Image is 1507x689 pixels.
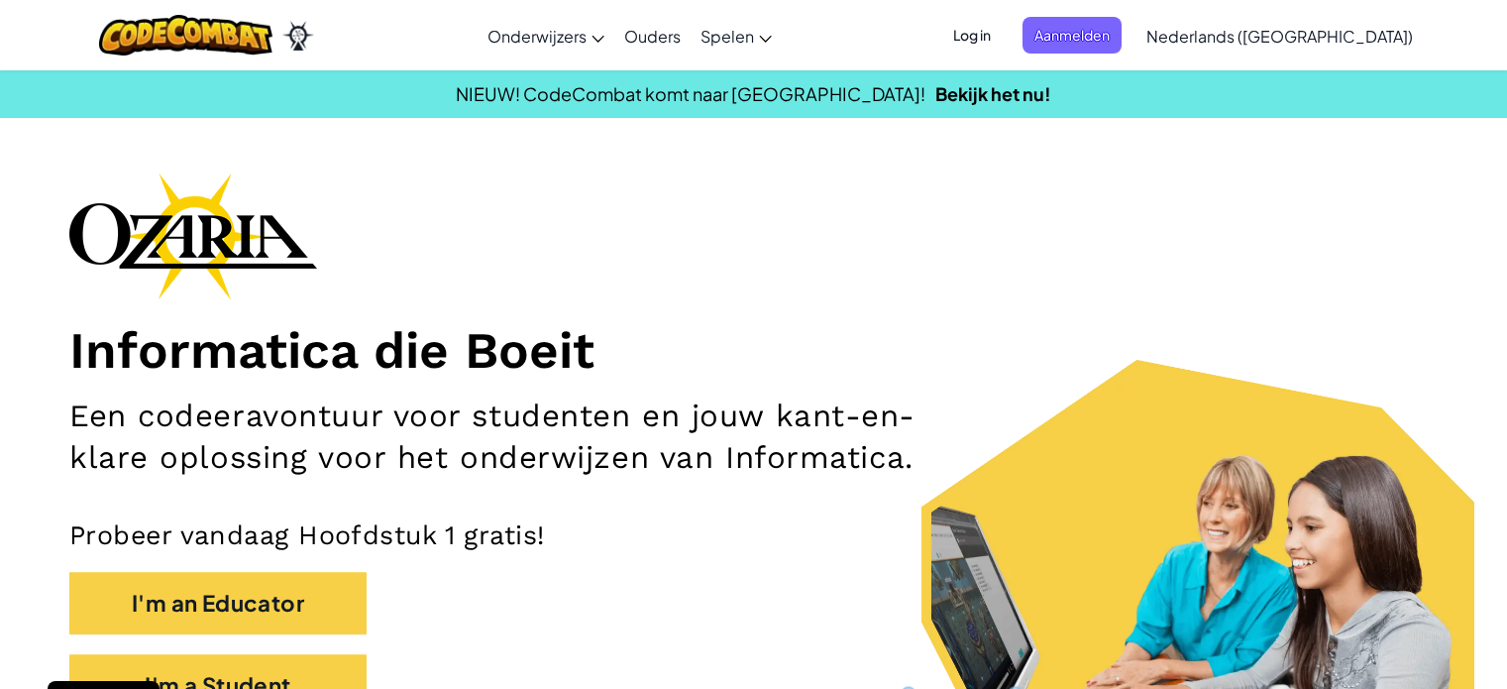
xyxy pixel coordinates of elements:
[456,82,925,105] span: NIEUW! CodeCombat komt naar [GEOGRAPHIC_DATA]!
[69,172,317,299] img: Ozaria branding logo
[69,319,1438,381] h1: Informatica die Boeit
[69,396,986,480] h2: Een codeeravontuur voor studenten en jouw kant-en-klare oplossing voor het onderwijzen van Inform...
[1136,9,1423,62] a: Nederlands ([GEOGRAPHIC_DATA])
[691,9,782,62] a: Spelen
[99,15,272,56] img: CodeCombat logo
[69,518,1438,551] p: Probeer vandaag Hoofdstuk 1 gratis!
[1023,17,1122,54] button: Aanmelden
[282,21,314,51] img: Ozaria
[487,26,587,47] span: Onderwijzers
[700,26,754,47] span: Spelen
[1146,26,1413,47] span: Nederlands ([GEOGRAPHIC_DATA])
[614,9,691,62] a: Ouders
[69,572,367,634] button: I'm an Educator
[478,9,614,62] a: Onderwijzers
[941,17,1003,54] button: Log in
[935,82,1051,105] a: Bekijk het nu!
